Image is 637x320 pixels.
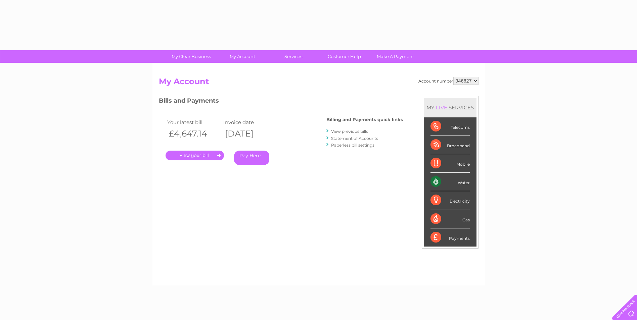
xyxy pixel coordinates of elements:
[166,127,222,141] th: £4,647.14
[317,50,372,63] a: Customer Help
[222,118,278,127] td: Invoice date
[164,50,219,63] a: My Clear Business
[430,136,470,154] div: Broadband
[430,228,470,247] div: Payments
[331,129,368,134] a: View previous bills
[166,118,222,127] td: Your latest bill
[418,77,479,85] div: Account number
[234,151,269,165] a: Pay Here
[424,98,476,117] div: MY SERVICES
[215,50,270,63] a: My Account
[430,173,470,191] div: Water
[326,117,403,122] h4: Billing and Payments quick links
[430,210,470,228] div: Gas
[166,151,224,160] a: .
[430,154,470,173] div: Mobile
[435,104,449,111] div: LIVE
[368,50,423,63] a: Make A Payment
[430,117,470,136] div: Telecoms
[159,77,479,90] h2: My Account
[159,96,403,108] h3: Bills and Payments
[430,191,470,210] div: Electricity
[222,127,278,141] th: [DATE]
[266,50,321,63] a: Services
[331,143,374,148] a: Paperless bill settings
[331,136,378,141] a: Statement of Accounts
